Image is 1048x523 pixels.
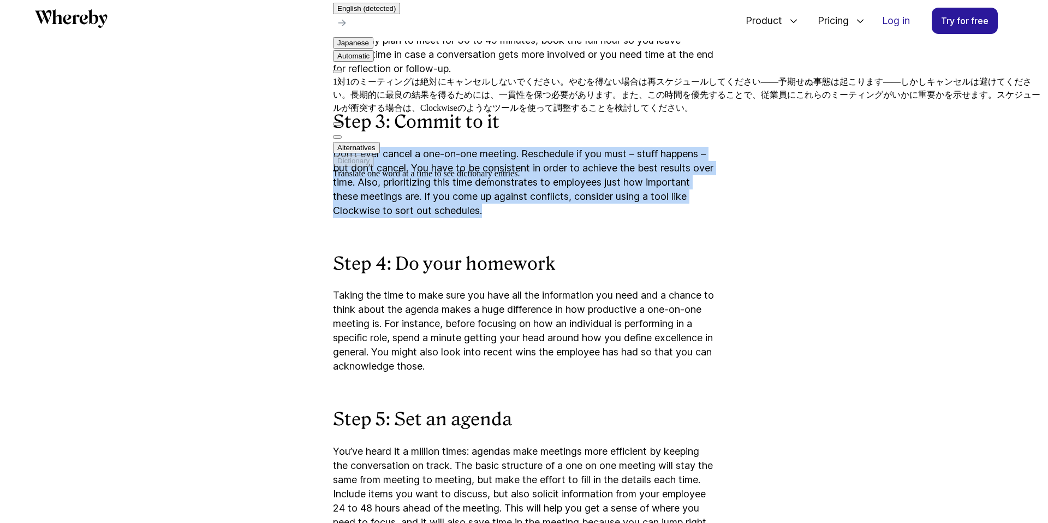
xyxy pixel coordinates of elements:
svg: Whereby [35,9,108,28]
a: Whereby [35,9,108,32]
p: Don’t ever cancel a one-on-one meeting. Reschedule if you must – stuff happens – but don’t cancel... [333,147,715,218]
h3: Step 5: Set an agenda [333,408,715,431]
p: Taking the time to make sure you have all the information you need and a chance to think about th... [333,288,715,373]
h3: Step 4: Do your homework [333,253,715,276]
